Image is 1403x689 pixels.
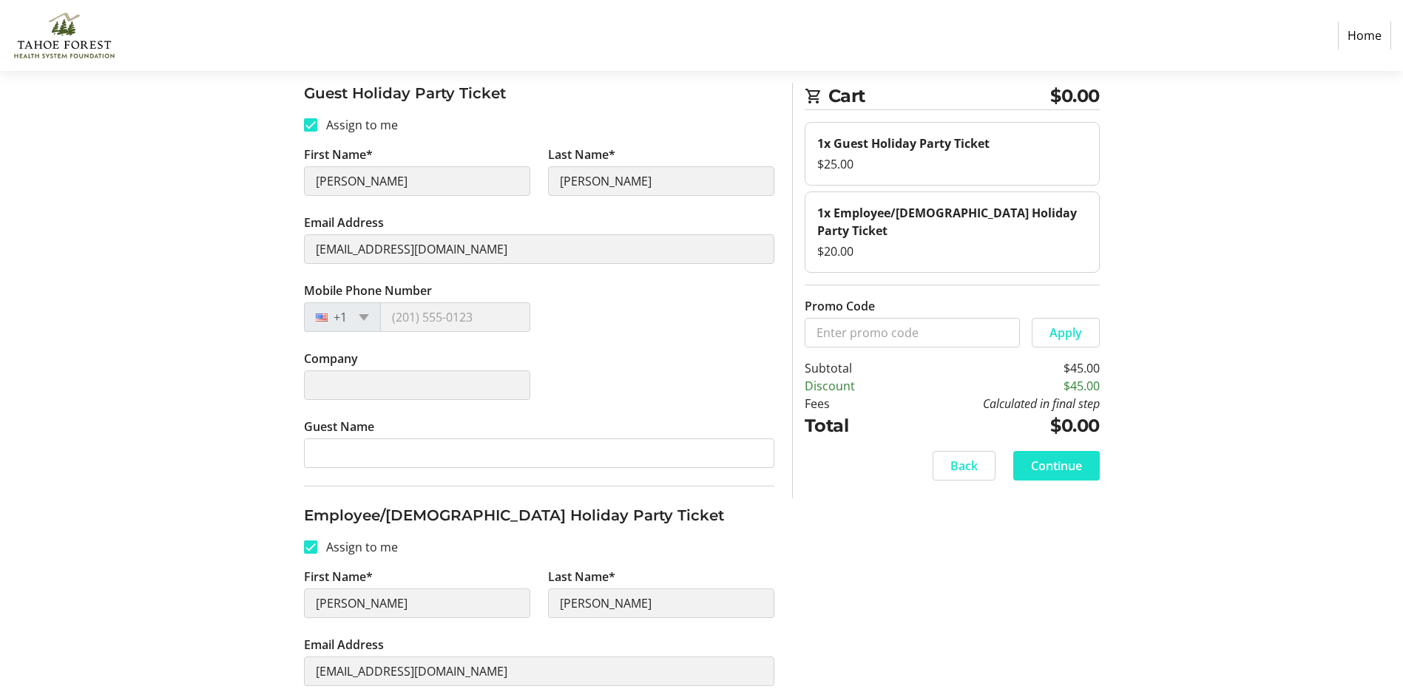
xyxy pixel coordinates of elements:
label: Email Address [304,636,384,654]
label: First Name* [304,146,373,163]
h3: Employee/[DEMOGRAPHIC_DATA] Holiday Party Ticket [304,504,774,526]
label: Guest Name [304,418,374,435]
button: Continue [1013,451,1100,481]
h3: Guest Holiday Party Ticket [304,82,774,104]
label: Promo Code [805,297,875,315]
strong: 1x Employee/[DEMOGRAPHIC_DATA] Holiday Party Ticket [817,205,1077,239]
a: Home [1338,21,1391,50]
td: $45.00 [893,359,1100,377]
span: Continue [1031,457,1082,475]
label: Email Address [304,214,384,231]
span: Apply [1049,324,1082,342]
label: Mobile Phone Number [304,282,432,299]
td: Discount [805,377,893,395]
td: $0.00 [893,413,1100,439]
strong: 1x Guest Holiday Party Ticket [817,135,990,152]
label: Company [304,350,358,367]
span: Cart [828,83,1051,109]
td: $45.00 [893,377,1100,395]
label: Assign to me [317,538,398,556]
button: Back [933,451,995,481]
span: $0.00 [1050,83,1100,109]
td: Total [805,413,893,439]
label: Assign to me [317,116,398,134]
div: $20.00 [817,242,1087,260]
img: Tahoe Forest Health System Foundation's Logo [12,6,117,65]
button: Apply [1032,318,1100,347]
div: $25.00 [817,155,1087,173]
td: Calculated in final step [893,395,1100,413]
label: Last Name* [548,568,615,586]
td: Subtotal [805,359,893,377]
span: Back [950,457,978,475]
input: (201) 555-0123 [380,302,530,332]
label: Last Name* [548,146,615,163]
input: Enter promo code [805,318,1020,347]
td: Fees [805,395,893,413]
label: First Name* [304,568,373,586]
